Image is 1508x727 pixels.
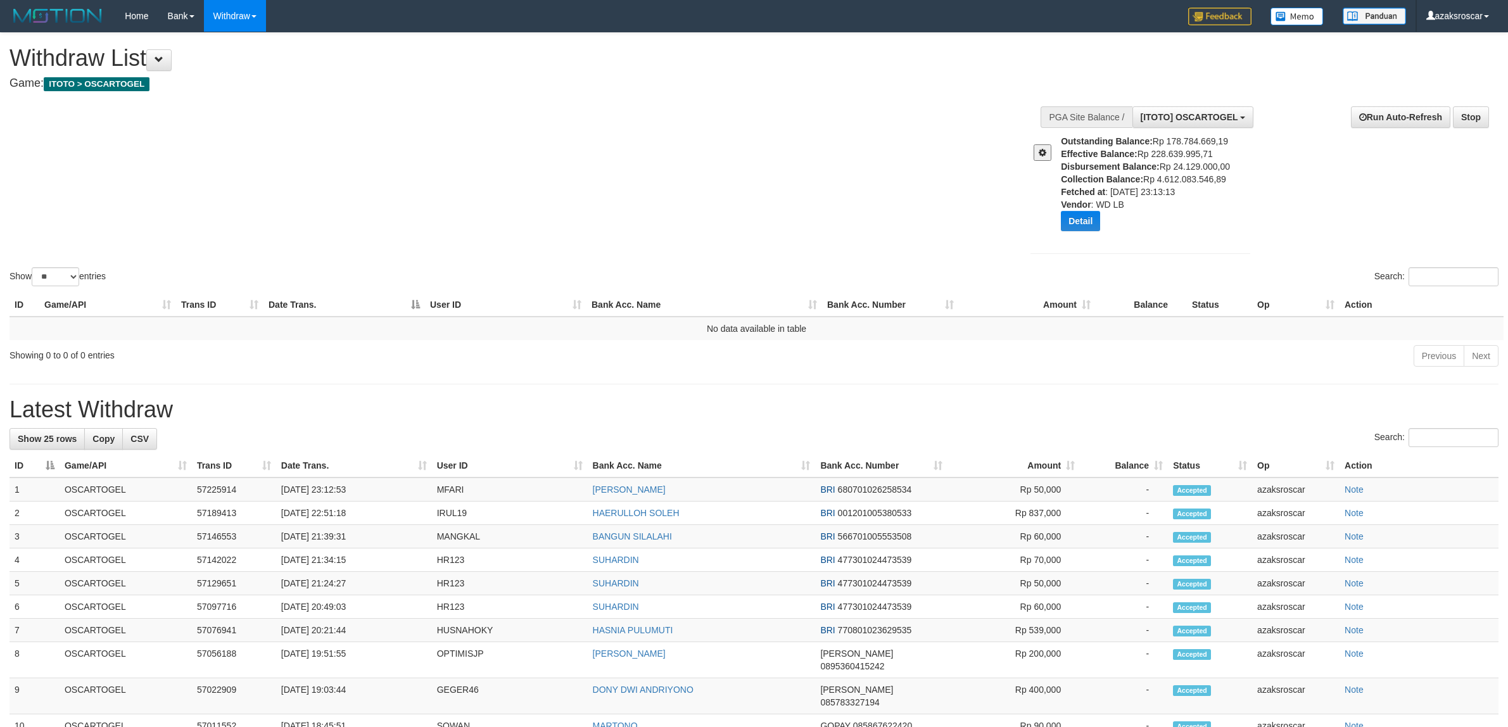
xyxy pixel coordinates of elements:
[1141,112,1238,122] span: [ITOTO] OSCARTOGEL
[593,648,666,659] a: [PERSON_NAME]
[10,293,39,317] th: ID
[1252,642,1340,678] td: azaksroscar
[947,454,1080,477] th: Amount: activate to sort column ascending
[593,625,673,635] a: HASNIA PULUMUTI
[1345,508,1364,518] a: Note
[10,548,60,572] td: 4
[1252,477,1340,502] td: azaksroscar
[432,502,588,525] td: IRUL19
[820,697,879,707] span: Copy 085783327194 to clipboard
[192,548,276,572] td: 57142022
[276,525,432,548] td: [DATE] 21:39:31
[432,595,588,619] td: HR123
[1345,625,1364,635] a: Note
[947,678,1080,714] td: Rp 400,000
[60,548,192,572] td: OSCARTOGEL
[1252,548,1340,572] td: azaksroscar
[10,642,60,678] td: 8
[593,685,694,695] a: DONY DWI ANDRIYONO
[1061,135,1260,241] div: Rp 178.784.669,19 Rp 228.639.995,71 Rp 24.129.000,00 Rp 4.612.083.546,89 : [DATE] 23:13:13 : WD LB
[84,428,123,450] a: Copy
[10,77,992,90] h4: Game:
[122,428,157,450] a: CSV
[1080,548,1168,572] td: -
[1173,685,1211,696] span: Accepted
[10,525,60,548] td: 3
[1252,619,1340,642] td: azaksroscar
[593,531,672,541] a: BANGUN SILALAHI
[130,434,149,444] span: CSV
[192,678,276,714] td: 57022909
[1041,106,1132,128] div: PGA Site Balance /
[176,293,263,317] th: Trans ID: activate to sort column ascending
[1061,211,1100,231] button: Detail
[10,572,60,595] td: 5
[838,508,912,518] span: Copy 001201005380533 to clipboard
[1345,602,1364,612] a: Note
[820,602,835,612] span: BRI
[18,434,77,444] span: Show 25 rows
[192,572,276,595] td: 57129651
[10,619,60,642] td: 7
[432,477,588,502] td: MFARI
[1345,578,1364,588] a: Note
[60,477,192,502] td: OSCARTOGEL
[1343,8,1406,25] img: panduan.png
[820,685,893,695] span: [PERSON_NAME]
[947,572,1080,595] td: Rp 50,000
[838,602,912,612] span: Copy 477301024473539 to clipboard
[820,555,835,565] span: BRI
[1080,642,1168,678] td: -
[588,454,816,477] th: Bank Acc. Name: activate to sort column ascending
[1080,619,1168,642] td: -
[10,46,992,71] h1: Withdraw List
[432,572,588,595] td: HR123
[1061,136,1153,146] b: Outstanding Balance:
[192,454,276,477] th: Trans ID: activate to sort column ascending
[1187,293,1252,317] th: Status
[276,595,432,619] td: [DATE] 20:49:03
[92,434,115,444] span: Copy
[1252,595,1340,619] td: azaksroscar
[947,502,1080,525] td: Rp 837,000
[838,578,912,588] span: Copy 477301024473539 to clipboard
[593,578,639,588] a: SUHARDIN
[425,293,586,317] th: User ID: activate to sort column ascending
[10,397,1498,422] h1: Latest Withdraw
[838,484,912,495] span: Copy 680701026258534 to clipboard
[10,454,60,477] th: ID: activate to sort column descending
[1173,649,1211,660] span: Accepted
[432,619,588,642] td: HUSNAHOKY
[593,508,680,518] a: HAERULLOH SOLEH
[10,6,106,25] img: MOTION_logo.png
[1345,531,1364,541] a: Note
[276,572,432,595] td: [DATE] 21:24:27
[60,525,192,548] td: OSCARTOGEL
[10,502,60,525] td: 2
[10,344,619,362] div: Showing 0 to 0 of 0 entries
[1061,187,1105,197] b: Fetched at
[276,454,432,477] th: Date Trans.: activate to sort column ascending
[432,678,588,714] td: GEGER46
[838,625,912,635] span: Copy 770801023629535 to clipboard
[1061,174,1143,184] b: Collection Balance:
[60,678,192,714] td: OSCARTOGEL
[60,502,192,525] td: OSCARTOGEL
[1173,485,1211,496] span: Accepted
[192,619,276,642] td: 57076941
[192,595,276,619] td: 57097716
[192,642,276,678] td: 57056188
[1345,685,1364,695] a: Note
[1270,8,1324,25] img: Button%20Memo.svg
[1188,8,1251,25] img: Feedback.jpg
[60,642,192,678] td: OSCARTOGEL
[820,648,893,659] span: [PERSON_NAME]
[10,428,85,450] a: Show 25 rows
[432,642,588,678] td: OPTIMISJP
[1061,199,1091,210] b: Vendor
[593,602,639,612] a: SUHARDIN
[10,267,106,286] label: Show entries
[1061,149,1137,159] b: Effective Balance:
[947,642,1080,678] td: Rp 200,000
[947,477,1080,502] td: Rp 50,000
